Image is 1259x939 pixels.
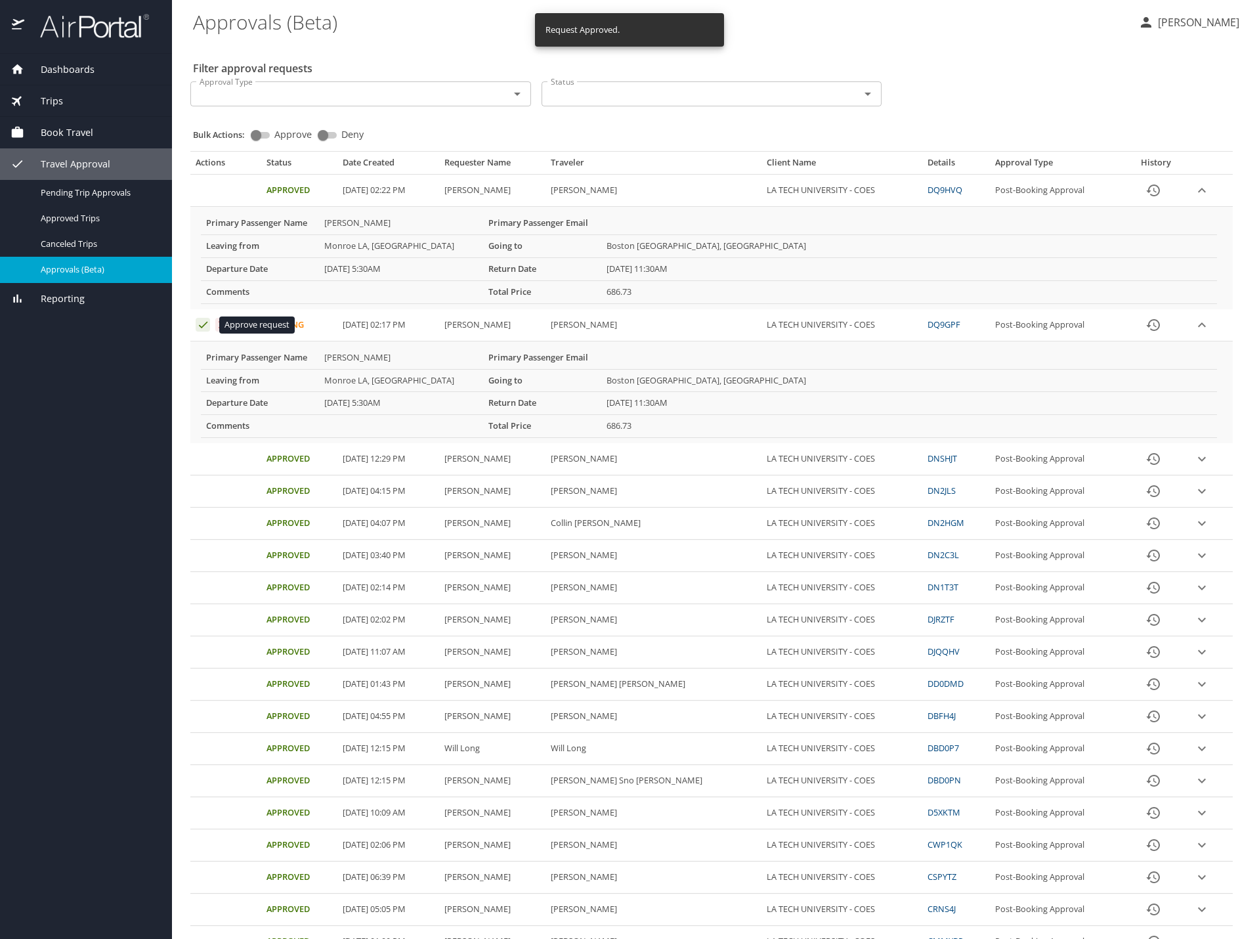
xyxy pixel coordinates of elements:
[928,678,964,689] a: DD0DMD
[439,765,545,797] td: [PERSON_NAME]
[545,668,762,701] td: [PERSON_NAME] [PERSON_NAME]
[201,369,319,392] th: Leaving from
[41,212,156,225] span: Approved Trips
[439,701,545,733] td: [PERSON_NAME]
[545,540,762,572] td: [PERSON_NAME]
[261,508,337,540] td: Approved
[1138,572,1169,603] button: History
[201,212,319,234] th: Primary Passenger Name
[1192,900,1212,919] button: expand row
[439,540,545,572] td: [PERSON_NAME]
[439,797,545,829] td: [PERSON_NAME]
[545,604,762,636] td: [PERSON_NAME]
[545,894,762,926] td: [PERSON_NAME]
[990,572,1126,604] td: Post-Booking Approval
[928,903,956,915] a: CRNS4J
[928,485,956,496] a: DN2JLS
[761,508,922,540] td: LA TECH UNIVERSITY - COES
[1138,309,1169,341] button: History
[319,234,483,257] td: Monroe LA, [GEOGRAPHIC_DATA]
[601,234,1217,257] td: Boston [GEOGRAPHIC_DATA], [GEOGRAPHIC_DATA]
[990,475,1126,508] td: Post-Booking Approval
[337,797,439,829] td: [DATE] 10:09 AM
[439,508,545,540] td: [PERSON_NAME]
[1192,867,1212,887] button: expand row
[1138,508,1169,539] button: History
[990,508,1126,540] td: Post-Booking Approval
[545,797,762,829] td: [PERSON_NAME]
[1192,315,1212,335] button: expand row
[201,212,1217,304] table: More info for approvals
[761,797,922,829] td: LA TECH UNIVERSITY - COES
[483,392,601,415] th: Return Date
[990,175,1126,207] td: Post-Booking Approval
[928,871,956,883] a: CSPYTZ
[483,212,601,234] th: Primary Passenger Email
[337,443,439,475] td: [DATE] 12:29 PM
[439,475,545,508] td: [PERSON_NAME]
[508,85,526,103] button: Open
[483,369,601,392] th: Going to
[201,234,319,257] th: Leaving from
[201,347,319,369] th: Primary Passenger Name
[1138,733,1169,764] button: History
[193,58,312,79] h2: Filter approval requests
[1138,701,1169,732] button: History
[928,710,956,722] a: DBFH4J
[319,392,483,415] td: [DATE] 5:30AM
[990,797,1126,829] td: Post-Booking Approval
[1138,668,1169,700] button: History
[261,829,337,862] td: Approved
[201,415,319,438] th: Comments
[439,309,545,341] td: [PERSON_NAME]
[990,862,1126,894] td: Post-Booking Approval
[990,765,1126,797] td: Post-Booking Approval
[341,130,364,139] span: Deny
[261,157,337,174] th: Status
[337,636,439,668] td: [DATE] 11:07 AM
[928,452,957,464] a: DNSHJT
[545,862,762,894] td: [PERSON_NAME]
[337,668,439,701] td: [DATE] 01:43 PM
[922,157,990,174] th: Details
[337,894,439,926] td: [DATE] 05:05 PM
[601,280,1217,303] td: 686.73
[24,125,93,140] span: Book Travel
[483,257,601,280] th: Return Date
[261,894,337,926] td: Approved
[337,540,439,572] td: [DATE] 03:40 PM
[337,604,439,636] td: [DATE] 02:02 PM
[1126,157,1187,174] th: History
[761,309,922,341] td: LA TECH UNIVERSITY - COES
[1192,674,1212,694] button: expand row
[1192,610,1212,630] button: expand row
[261,572,337,604] td: Approved
[1192,707,1212,726] button: expand row
[990,701,1126,733] td: Post-Booking Approval
[545,701,762,733] td: [PERSON_NAME]
[1133,11,1245,34] button: [PERSON_NAME]
[439,157,545,174] th: Requester Name
[761,175,922,207] td: LA TECH UNIVERSITY - COES
[483,280,601,303] th: Total Price
[215,318,230,332] button: Deny request
[545,175,762,207] td: [PERSON_NAME]
[261,733,337,765] td: Approved
[545,829,762,862] td: [PERSON_NAME]
[1154,14,1239,30] p: [PERSON_NAME]
[545,636,762,668] td: [PERSON_NAME]
[12,13,26,39] img: icon-airportal.png
[201,392,319,415] th: Departure Date
[761,862,922,894] td: LA TECH UNIVERSITY - COES
[483,415,601,438] th: Total Price
[337,157,439,174] th: Date Created
[1192,181,1212,200] button: expand row
[1138,175,1169,206] button: History
[439,829,545,862] td: [PERSON_NAME]
[41,238,156,250] span: Canceled Trips
[601,369,1217,392] td: Boston [GEOGRAPHIC_DATA], [GEOGRAPHIC_DATA]
[928,184,962,196] a: DQ9HVQ
[928,645,960,657] a: DJQQHV
[928,806,960,818] a: D5XKTM
[261,475,337,508] td: Approved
